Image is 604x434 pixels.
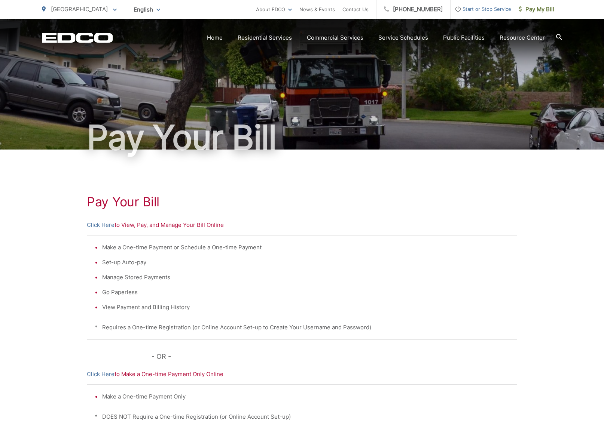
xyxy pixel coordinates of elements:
[87,221,115,230] a: Click Here
[102,273,509,282] li: Manage Stored Payments
[256,5,292,14] a: About EDCO
[102,243,509,252] li: Make a One-time Payment or Schedule a One-time Payment
[500,33,545,42] a: Resource Center
[87,370,115,379] a: Click Here
[207,33,223,42] a: Home
[102,303,509,312] li: View Payment and Billing History
[152,351,518,362] p: - OR -
[342,5,369,14] a: Contact Us
[128,3,166,16] span: English
[95,323,509,332] p: * Requires a One-time Registration (or Online Account Set-up to Create Your Username and Password)
[519,5,554,14] span: Pay My Bill
[102,392,509,401] li: Make a One-time Payment Only
[87,370,517,379] p: to Make a One-time Payment Only Online
[42,119,562,156] h1: Pay Your Bill
[299,5,335,14] a: News & Events
[378,33,428,42] a: Service Schedules
[87,194,517,209] h1: Pay Your Bill
[42,33,113,43] a: EDCD logo. Return to the homepage.
[87,221,517,230] p: to View, Pay, and Manage Your Bill Online
[238,33,292,42] a: Residential Services
[307,33,363,42] a: Commercial Services
[443,33,485,42] a: Public Facilities
[102,258,509,267] li: Set-up Auto-pay
[95,412,509,421] p: * DOES NOT Require a One-time Registration (or Online Account Set-up)
[102,288,509,297] li: Go Paperless
[51,6,108,13] span: [GEOGRAPHIC_DATA]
